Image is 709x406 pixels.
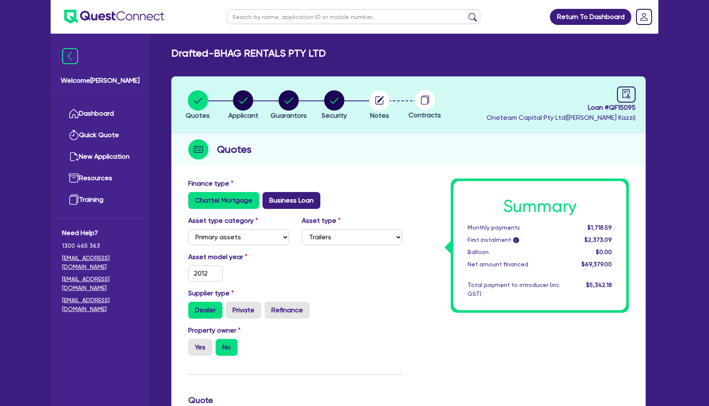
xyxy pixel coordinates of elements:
a: [EMAIL_ADDRESS][DOMAIN_NAME] [62,275,138,292]
button: Notes [369,90,390,121]
a: [EMAIL_ADDRESS][DOMAIN_NAME] [62,296,138,314]
span: Need Help? [62,228,138,238]
img: step-icon [188,139,208,160]
button: Applicant [228,90,259,121]
a: Dropdown toggle [633,6,655,28]
label: Chattel Mortgage [188,192,259,209]
h2: Drafted - BHAG RENTALS PTY LTD [171,47,326,60]
a: Dashboard [62,103,138,125]
img: new-application [69,152,79,162]
img: icon-menu-close [62,48,78,64]
label: Property owner [188,325,241,336]
span: $5,342.18 [586,281,612,288]
label: Asset type category [188,216,258,226]
span: Applicant [228,111,258,119]
a: Training [62,189,138,211]
label: Supplier type [188,288,234,298]
label: Finance type [188,179,233,189]
button: Quotes [185,90,210,121]
a: Return To Dashboard [550,9,631,25]
img: quick-quote [69,130,79,140]
button: Security [321,90,347,121]
label: No [216,339,238,356]
div: Total payment to introducer (inc GST) [461,281,566,298]
span: Oneteam Capital Pty Ltd ( [PERSON_NAME] Kazzi ) [487,114,636,122]
span: $1,718.59 [587,224,612,231]
span: $69,379.00 [582,261,612,268]
div: Net amount financed [461,260,566,269]
div: Monthly payments [461,223,566,232]
span: Quotes [186,111,210,119]
label: Refinance [265,302,310,319]
label: Asset model year [182,252,295,262]
a: audit [617,87,636,103]
a: New Application [62,146,138,168]
label: Private [226,302,261,319]
span: i [513,237,519,243]
button: Guarantors [270,90,307,121]
a: Resources [62,168,138,189]
div: First instalment [461,235,566,244]
h1: Summary [468,196,612,217]
a: Quick Quote [62,125,138,146]
div: Balloon [461,248,566,257]
label: Asset type [302,216,341,226]
h2: Quotes [217,142,252,157]
span: audit [622,89,631,98]
h3: Quote [188,395,402,405]
span: Guarantors [271,111,307,119]
input: Search by name, application ID or mobile number... [227,9,480,24]
span: 1300 465 363 [62,241,138,250]
span: $2,373.09 [585,236,612,243]
span: Security [322,111,347,119]
span: Notes [370,111,389,119]
label: Yes [188,339,212,356]
a: [EMAIL_ADDRESS][DOMAIN_NAME] [62,254,138,271]
label: Business Loan [262,192,320,209]
label: Dealer [188,302,222,319]
span: $0.00 [596,249,612,255]
img: training [69,195,79,205]
span: Contracts [409,111,441,119]
span: Welcome [PERSON_NAME] [61,76,140,86]
img: resources [69,173,79,183]
span: Loan # QF15095 [487,103,636,113]
img: quest-connect-logo-blue [64,10,164,24]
